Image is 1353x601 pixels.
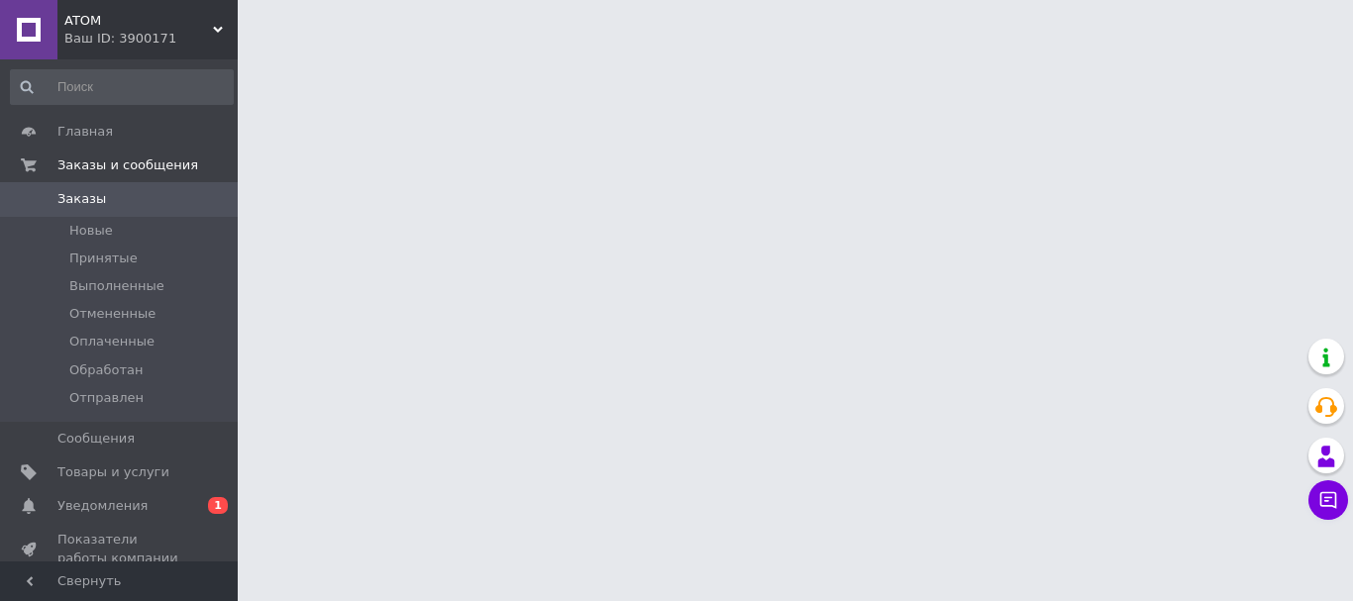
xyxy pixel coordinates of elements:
span: Сообщения [57,430,135,448]
input: Поиск [10,69,234,105]
span: Уведомления [57,497,148,515]
span: Показатели работы компании [57,531,183,566]
span: Выполненные [69,277,164,295]
span: Отправлен [69,389,144,407]
span: 1 [208,497,228,514]
span: Новые [69,222,113,240]
span: Отмененные [69,305,156,323]
span: Товары и услуги [57,463,169,481]
div: Ваш ID: 3900171 [64,30,238,48]
span: Обработан [69,361,143,379]
span: Заказы и сообщения [57,156,198,174]
button: Чат с покупателем [1308,480,1348,520]
span: Заказы [57,190,106,208]
span: Оплаченные [69,333,155,351]
span: ATOM [64,12,213,30]
span: Главная [57,123,113,141]
span: Принятые [69,250,138,267]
